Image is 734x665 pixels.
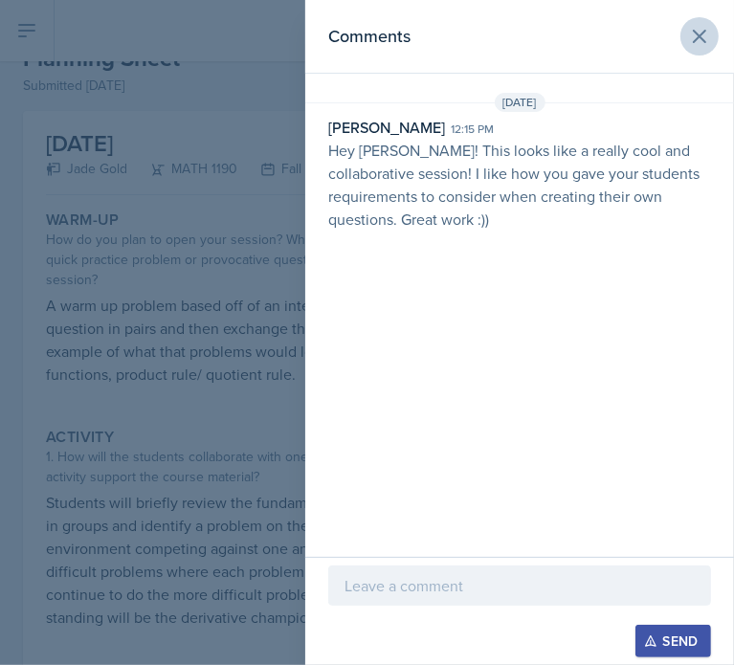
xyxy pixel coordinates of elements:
div: Send [648,633,699,649]
div: [PERSON_NAME] [328,116,445,139]
h2: Comments [328,23,411,50]
p: Hey [PERSON_NAME]! This looks like a really cool and collaborative session! I like how you gave y... [328,139,711,231]
button: Send [635,625,711,657]
span: [DATE] [495,93,545,112]
div: 12:15 pm [451,121,494,138]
